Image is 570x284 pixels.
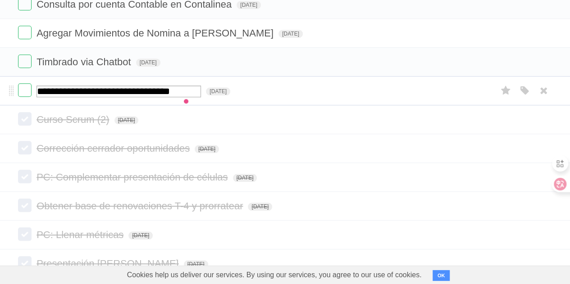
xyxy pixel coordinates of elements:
[114,116,139,124] span: [DATE]
[497,83,514,98] label: Star task
[36,27,276,39] span: Agregar Movimientos de Nomina a [PERSON_NAME]
[36,200,245,212] span: Obtener base de renovaciones T-4 y prorratear
[18,112,32,126] label: Done
[278,30,303,38] span: [DATE]
[36,114,111,125] span: Curso Scrum (2)
[248,203,272,211] span: [DATE]
[36,229,126,240] span: PC: Llenar métricas
[18,141,32,154] label: Done
[18,170,32,183] label: Done
[18,198,32,212] label: Done
[128,231,153,239] span: [DATE]
[237,1,261,9] span: [DATE]
[136,59,160,67] span: [DATE]
[36,56,133,68] span: Timbrado via Chatbot
[184,260,208,268] span: [DATE]
[118,266,431,284] span: Cookies help us deliver our services. By using our services, you agree to our use of cookies.
[18,26,32,39] label: Done
[18,256,32,270] label: Done
[36,143,192,154] span: Corrección cerrador oportunidades
[233,174,257,182] span: [DATE]
[206,87,230,95] span: [DATE]
[18,83,32,97] label: Done
[433,270,450,281] button: OK
[18,54,32,68] label: Done
[36,171,230,183] span: PC: Complementar presentación de células
[18,227,32,241] label: Done
[195,145,219,153] span: [DATE]
[36,258,181,269] span: Presentación [PERSON_NAME]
